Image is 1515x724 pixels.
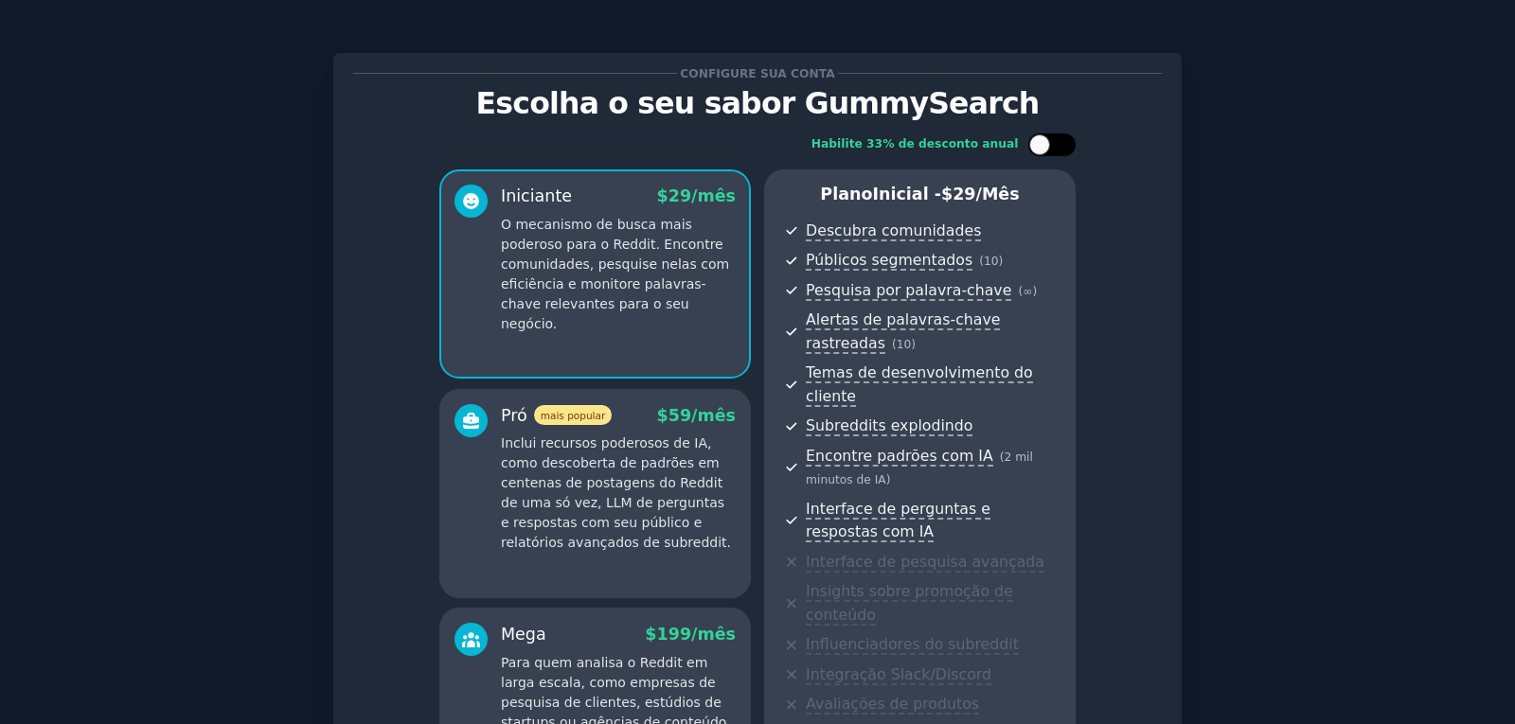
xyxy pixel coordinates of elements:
[501,625,546,644] font: Mega
[806,221,981,239] font: Descubra comunidades
[976,185,1020,203] font: /mês
[984,255,999,268] font: 10
[501,406,527,425] font: Pró
[806,416,972,434] font: Subreddits explodindo
[806,450,1033,487] font: 2 mil minutos de IA
[691,186,736,205] font: /mês
[501,186,572,205] font: Iniciante
[811,137,1019,150] font: Habilite 33% de desconto anual
[645,625,656,644] font: $
[806,665,991,683] font: Integração Slack/Discord
[911,338,916,351] font: )
[806,310,1000,352] font: Alertas de palavras-chave rastreadas
[806,500,990,541] font: Interface de perguntas e respostas com IA
[806,281,1011,299] font: Pesquisa por palavra-chave
[541,410,605,421] font: mais popular
[691,406,736,425] font: /mês
[979,255,984,268] font: (
[501,435,731,550] font: Inclui recursos poderosos de IA, como descoberta de padrões em centenas de postagens do Reddit de...
[806,363,1033,405] font: Temas de desenvolvimento do cliente
[657,406,668,425] font: $
[1032,285,1037,298] font: )
[820,185,872,203] font: Plano
[806,582,1013,624] font: Insights sobre promoção de conteúdo
[476,86,1040,120] font: Escolha o seu sabor GummySearch
[806,635,1019,653] font: Influenciadores do subreddit
[953,185,975,203] font: 29
[806,251,972,269] font: Públicos segmentados
[1000,450,1005,464] font: (
[806,447,993,465] font: Encontre padrões com IA
[999,255,1004,268] font: )
[872,185,941,203] font: Inicial -
[668,406,691,425] font: 59
[691,625,736,644] font: /mês
[806,695,979,713] font: Avaliações de produtos
[1023,285,1032,298] font: ∞
[886,473,891,486] font: )
[941,185,953,203] font: $
[668,186,691,205] font: 29
[680,67,834,80] font: Configure sua conta
[501,217,729,331] font: O mecanismo de busca mais poderoso para o Reddit. Encontre comunidades, pesquise nelas com eficiê...
[892,338,897,351] font: (
[657,186,668,205] font: $
[657,625,692,644] font: 199
[1018,285,1023,298] font: (
[806,553,1044,571] font: Interface de pesquisa avançada
[897,338,912,351] font: 10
